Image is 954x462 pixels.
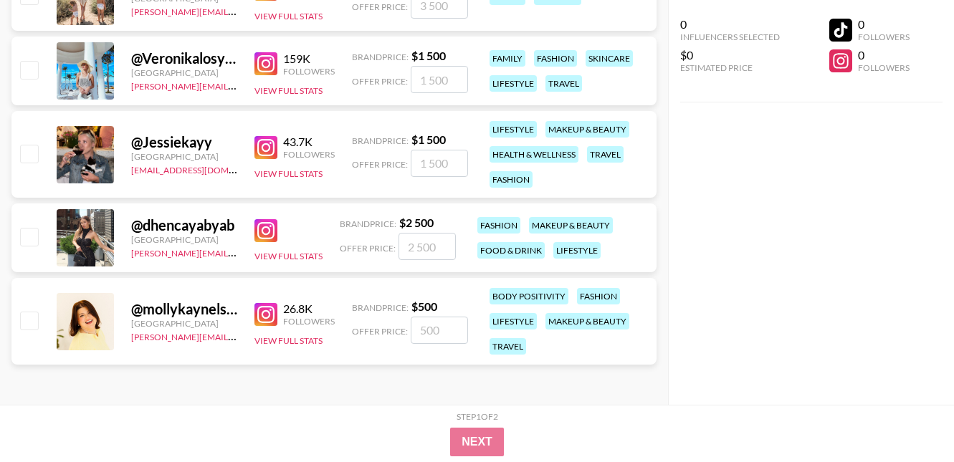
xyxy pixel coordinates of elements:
div: 43.7K [283,135,335,149]
a: [PERSON_NAME][EMAIL_ADDRESS][DOMAIN_NAME] [131,329,343,342]
span: Brand Price: [352,302,409,313]
strong: $ 1 500 [411,133,446,146]
button: View Full Stats [254,85,323,96]
div: Step 1 of 2 [457,411,498,422]
img: Instagram [254,303,277,326]
div: travel [545,75,582,92]
div: Followers [283,149,335,160]
div: fashion [477,217,520,234]
div: makeup & beauty [529,217,613,234]
span: Offer Price: [352,76,408,87]
div: $0 [680,48,780,62]
input: 1 500 [411,150,468,177]
div: 0 [858,48,910,62]
div: family [490,50,525,67]
div: Followers [858,62,910,73]
div: [GEOGRAPHIC_DATA] [131,151,237,162]
img: Instagram [254,52,277,75]
div: @ mollykaynelson [131,300,237,318]
div: @ Veronikalosyuk [131,49,237,67]
input: 1 500 [411,66,468,93]
div: [GEOGRAPHIC_DATA] [131,318,237,329]
div: makeup & beauty [545,121,629,138]
div: fashion [534,50,577,67]
a: [PERSON_NAME][EMAIL_ADDRESS][PERSON_NAME][DOMAIN_NAME] [131,245,411,259]
div: 0 [858,17,910,32]
div: lifestyle [490,75,537,92]
div: Followers [283,316,335,327]
div: [GEOGRAPHIC_DATA] [131,234,237,245]
div: Estimated Price [680,62,780,73]
button: View Full Stats [254,335,323,346]
span: Brand Price: [352,135,409,146]
div: fashion [490,171,533,188]
strong: $ 500 [411,299,437,313]
div: travel [490,338,526,355]
div: lifestyle [490,313,537,329]
strong: $ 2 500 [399,216,434,229]
div: Influencers Selected [680,32,780,42]
button: Next [450,428,504,456]
div: @ Jessiekayy [131,133,237,151]
div: lifestyle [553,242,601,259]
div: 26.8K [283,302,335,316]
span: Offer Price: [352,326,408,337]
div: food & drink [477,242,545,259]
strong: $ 1 500 [411,49,446,62]
span: Brand Price: [352,52,409,62]
img: Instagram [254,136,277,159]
a: [PERSON_NAME][EMAIL_ADDRESS][DOMAIN_NAME] [131,78,343,92]
div: fashion [577,288,620,304]
span: Offer Price: [340,243,396,254]
a: [PERSON_NAME][EMAIL_ADDRESS][DOMAIN_NAME] [131,4,343,17]
div: health & wellness [490,146,578,163]
div: makeup & beauty [545,313,629,329]
div: 159K [283,52,335,66]
div: @ dhencayabyab [131,216,237,234]
div: lifestyle [490,121,537,138]
button: View Full Stats [254,11,323,21]
a: [EMAIL_ADDRESS][DOMAIN_NAME] [131,162,275,175]
button: View Full Stats [254,168,323,179]
div: Followers [283,66,335,77]
span: Offer Price: [352,1,408,12]
img: Instagram [254,219,277,242]
span: Offer Price: [352,159,408,170]
div: 0 [680,17,780,32]
input: 2 500 [399,233,456,260]
input: 500 [411,317,468,344]
div: skincare [586,50,633,67]
div: travel [587,146,624,163]
div: Followers [858,32,910,42]
span: Brand Price: [340,218,396,229]
div: body positivity [490,288,568,304]
button: View Full Stats [254,251,323,261]
div: [GEOGRAPHIC_DATA] [131,67,237,78]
